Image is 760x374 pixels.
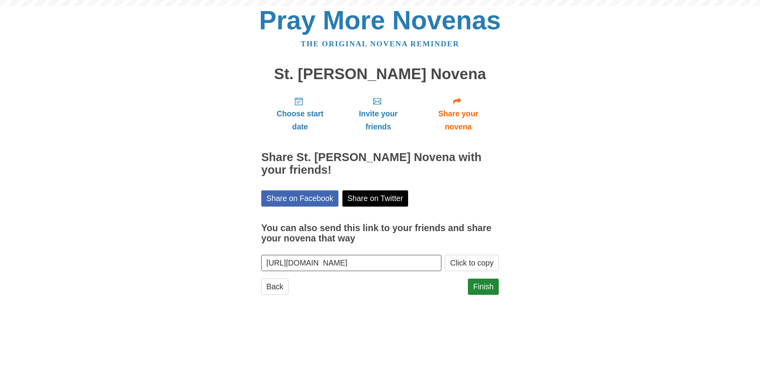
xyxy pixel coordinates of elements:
[347,107,410,133] span: Invite your friends
[301,40,460,48] a: The original novena reminder
[468,279,499,295] a: Finish
[418,90,499,137] a: Share your novena
[261,279,289,295] a: Back
[269,107,331,133] span: Choose start date
[261,223,499,243] h3: You can also send this link to your friends and share your novena that way
[342,190,408,207] a: Share on Twitter
[339,90,418,137] a: Invite your friends
[261,151,499,177] h2: Share St. [PERSON_NAME] Novena with your friends!
[261,190,338,207] a: Share on Facebook
[445,255,499,271] button: Click to copy
[426,107,491,133] span: Share your novena
[261,66,499,83] h1: St. [PERSON_NAME] Novena
[259,6,501,35] a: Pray More Novenas
[261,90,339,137] a: Choose start date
